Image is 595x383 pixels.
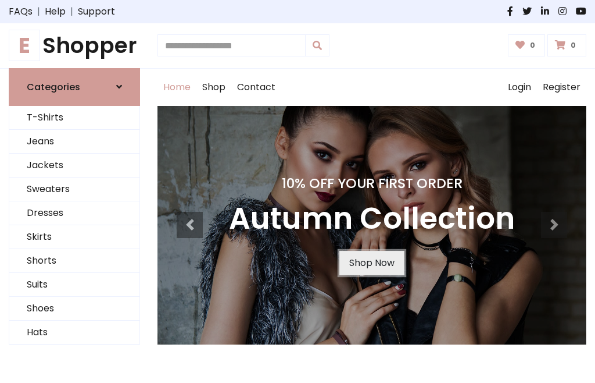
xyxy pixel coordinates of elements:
[9,154,139,178] a: Jackets
[196,69,231,106] a: Shop
[527,40,538,51] span: 0
[229,201,515,237] h3: Autumn Collection
[9,33,140,59] a: EShopper
[9,106,139,130] a: T-Shirts
[9,178,139,201] a: Sweaters
[508,34,546,56] a: 0
[9,273,139,297] a: Suits
[45,5,66,19] a: Help
[9,249,139,273] a: Shorts
[9,33,140,59] h1: Shopper
[231,69,281,106] a: Contact
[9,130,139,154] a: Jeans
[9,68,140,106] a: Categories
[33,5,45,19] span: |
[9,321,139,345] a: Hats
[78,5,115,19] a: Support
[339,251,404,275] a: Shop Now
[9,30,40,61] span: E
[9,201,139,225] a: Dresses
[9,297,139,321] a: Shoes
[568,40,579,51] span: 0
[502,69,537,106] a: Login
[157,69,196,106] a: Home
[9,225,139,249] a: Skirts
[547,34,586,56] a: 0
[27,81,80,93] h6: Categories
[66,5,78,19] span: |
[9,5,33,19] a: FAQs
[229,175,515,191] h4: 10% Off Your First Order
[537,69,586,106] a: Register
